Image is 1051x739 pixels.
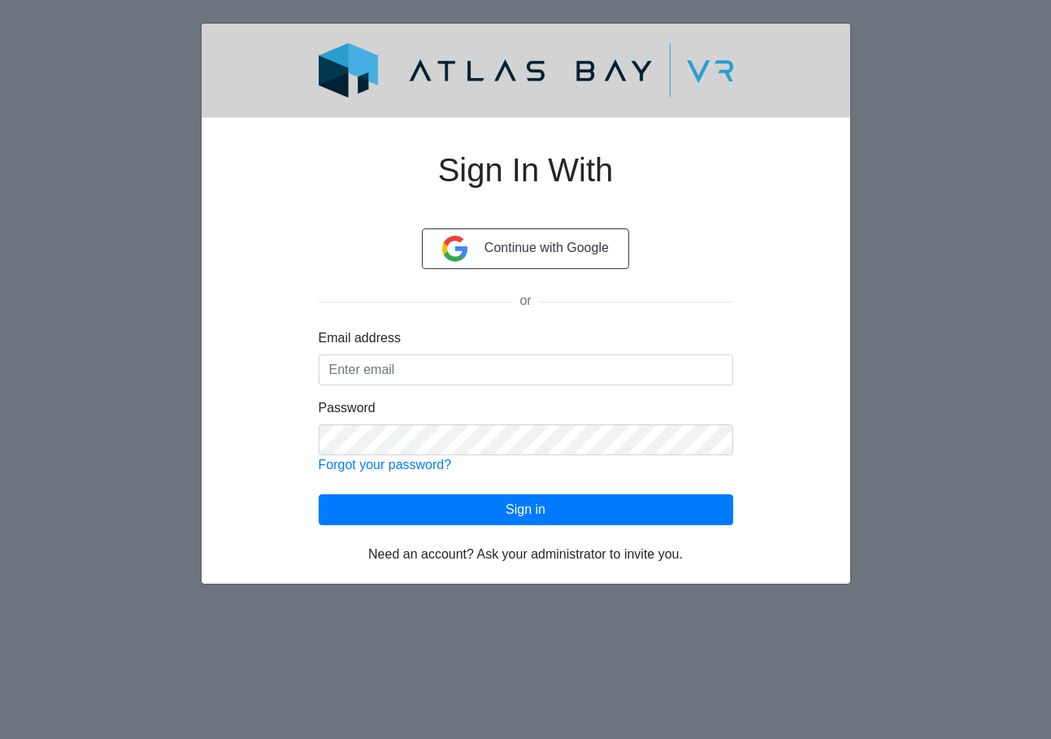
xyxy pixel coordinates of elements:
button: Continue with Google [422,228,629,269]
span: Continue with Google [484,241,609,254]
iframe: Ybug feedback widget [12,706,108,739]
span: or [513,293,537,307]
a: Forgot your password? [319,458,452,472]
button: Sign in [319,494,733,525]
span: Need an account? Ask your administrator to invite you. [368,547,683,561]
img: logo [280,43,772,98]
input: Enter email [319,354,733,385]
h1: Sign In With [319,131,733,228]
label: Password [319,398,376,418]
label: Email address [319,328,401,348]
